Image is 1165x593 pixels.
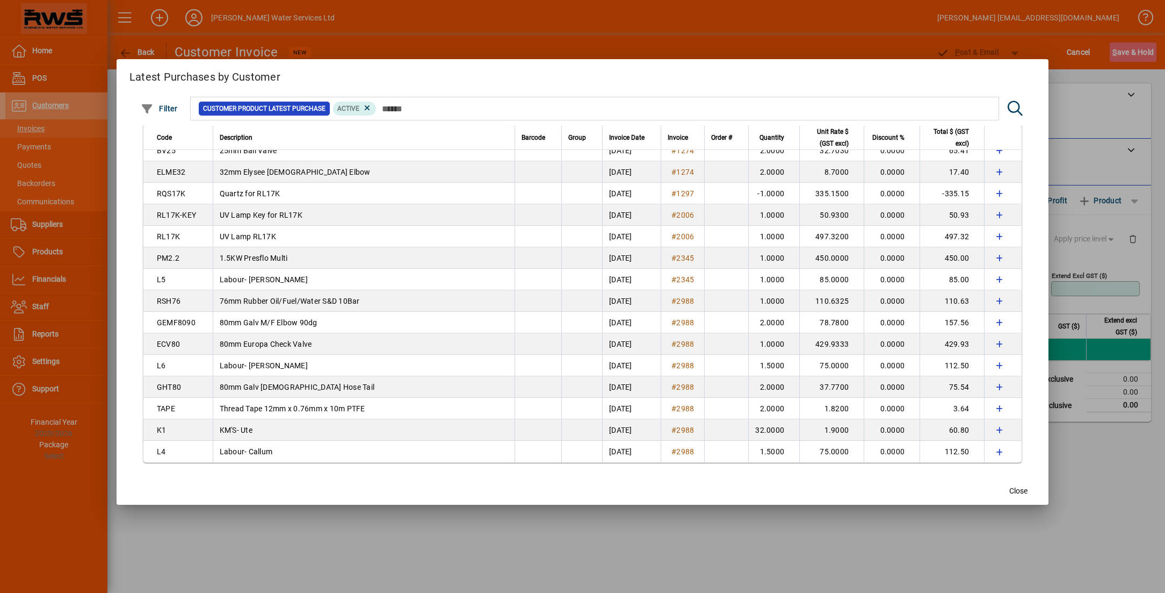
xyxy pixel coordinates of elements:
[157,340,180,348] span: ECV80
[602,247,661,269] td: [DATE]
[609,132,654,144] div: Invoice Date
[748,312,799,333] td: 2.0000
[871,132,914,144] div: Discount %
[920,140,984,161] td: 65.41
[157,275,166,284] span: L5
[864,333,920,355] td: 0.0000
[157,211,196,219] span: RL17K-KEY
[220,232,276,241] span: UV Lamp RL17K
[864,140,920,161] td: 0.0000
[220,426,252,434] span: KM'S- Ute
[602,183,661,204] td: [DATE]
[671,297,676,305] span: #
[676,340,694,348] span: 2988
[668,188,698,199] a: #1297
[668,274,698,285] a: #2345
[220,318,317,327] span: 80mm Galv M/F Elbow 90dg
[602,290,661,312] td: [DATE]
[602,226,661,247] td: [DATE]
[711,132,732,144] span: Order #
[748,441,799,462] td: 1.5000
[920,398,984,419] td: 3.64
[668,338,698,350] a: #2988
[920,441,984,462] td: 112.50
[799,290,864,312] td: 110.6325
[748,140,799,161] td: 2.0000
[220,404,365,413] span: Thread Tape 12mm x 0.76mm x 10m PTFE
[220,383,375,391] span: 80mm Galv [DEMOGRAPHIC_DATA] Hose Tail
[1009,485,1027,497] span: Close
[671,146,676,155] span: #
[157,168,186,176] span: ELME32
[864,204,920,226] td: 0.0000
[864,398,920,419] td: 0.0000
[602,333,661,355] td: [DATE]
[668,403,698,415] a: #2988
[522,132,545,144] span: Barcode
[748,226,799,247] td: 1.0000
[799,204,864,226] td: 50.9300
[748,355,799,376] td: 1.5000
[522,132,555,144] div: Barcode
[220,146,277,155] span: 25mm Ball Valve
[602,161,661,183] td: [DATE]
[920,161,984,183] td: 17.40
[676,404,694,413] span: 2988
[676,297,694,305] span: 2988
[799,140,864,161] td: 32.7030
[676,211,694,219] span: 2006
[203,103,325,114] span: Customer Product Latest Purchase
[671,275,676,284] span: #
[927,126,979,149] div: Total $ (GST excl)
[220,189,280,198] span: Quartz for RL17K
[668,381,698,393] a: #2988
[220,168,371,176] span: 32mm Elysee [DEMOGRAPHIC_DATA] Elbow
[668,317,698,328] a: #2988
[157,404,175,413] span: TAPE
[748,419,799,441] td: 32.0000
[799,441,864,462] td: 75.0000
[157,383,181,391] span: GHT80
[671,189,676,198] span: #
[799,333,864,355] td: 429.9333
[799,312,864,333] td: 78.7800
[333,102,376,116] mat-chip: Product Activation Status: Active
[864,226,920,247] td: 0.0000
[668,145,698,156] a: #1274
[671,254,676,262] span: #
[220,297,360,305] span: 76mm Rubber Oil/Fuel/Water S&D 10Bar
[759,132,784,144] span: Quantity
[799,183,864,204] td: 335.1500
[920,312,984,333] td: 157.56
[748,247,799,269] td: 1.0000
[671,211,676,219] span: #
[671,361,676,370] span: #
[864,161,920,183] td: 0.0000
[141,104,178,113] span: Filter
[799,161,864,183] td: 8.7000
[864,355,920,376] td: 0.0000
[671,404,676,413] span: #
[157,361,166,370] span: L6
[157,132,206,144] div: Code
[748,161,799,183] td: 2.0000
[1001,481,1036,501] button: Close
[157,297,180,305] span: RSH76
[748,376,799,398] td: 2.0000
[668,209,698,221] a: #2006
[668,132,698,144] div: Invoice
[671,383,676,391] span: #
[157,146,176,155] span: BV25
[864,290,920,312] td: 0.0000
[920,376,984,398] td: 75.54
[671,426,676,434] span: #
[602,376,661,398] td: [DATE]
[864,312,920,333] td: 0.0000
[138,99,180,118] button: Filter
[806,126,858,149] div: Unit Rate $ (GST excl)
[920,290,984,312] td: 110.63
[671,318,676,327] span: #
[157,132,172,144] span: Code
[676,426,694,434] span: 2988
[157,232,180,241] span: RL17K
